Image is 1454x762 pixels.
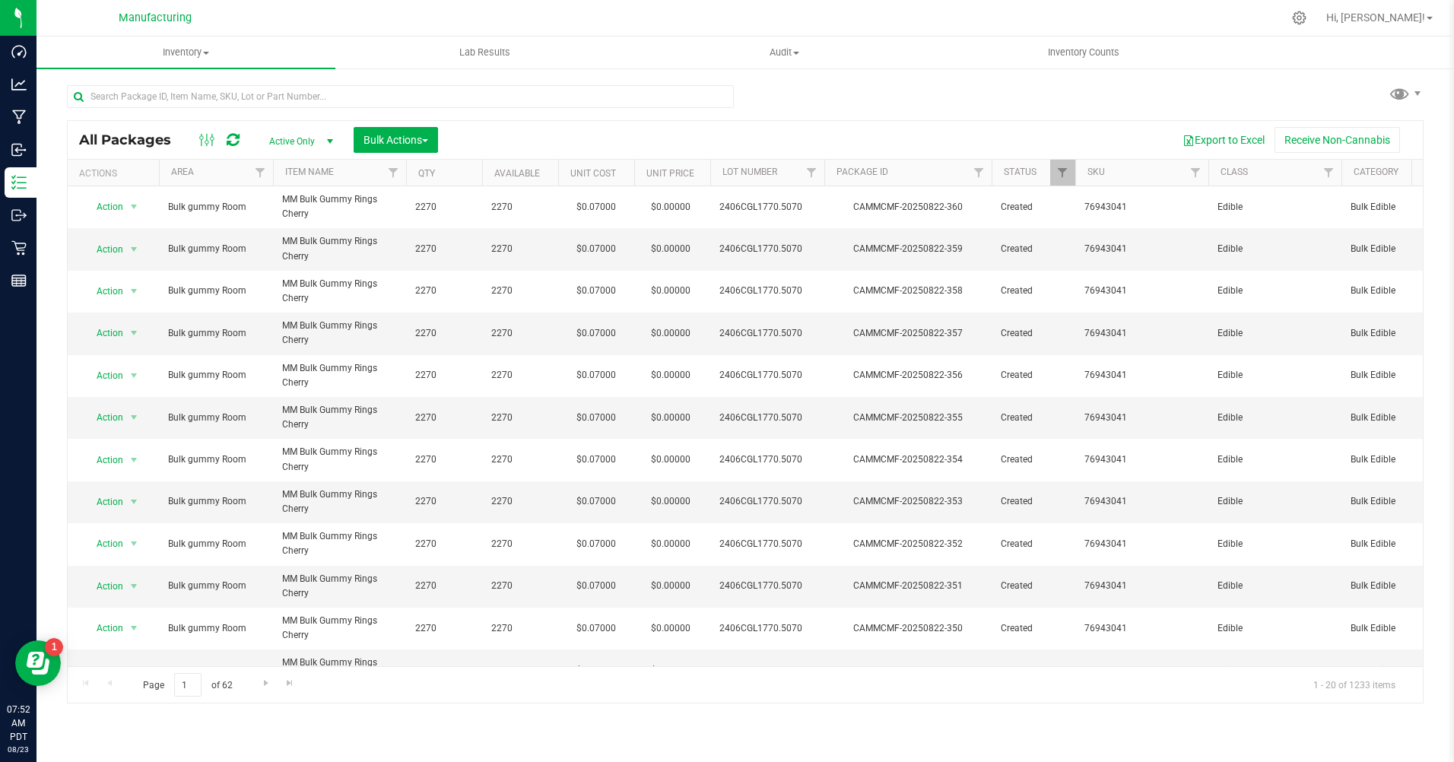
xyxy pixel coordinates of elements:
[83,407,124,428] span: Action
[822,326,994,341] div: CAMMCMF-20250822-357
[1217,411,1332,425] span: Edible
[491,242,549,256] span: 2270
[1001,411,1066,425] span: Created
[83,660,124,681] span: Action
[1001,326,1066,341] span: Created
[491,452,549,467] span: 2270
[168,411,264,425] span: Bulk gummy Room
[1354,167,1398,177] a: Category
[1084,579,1199,593] span: 76943041
[168,663,264,678] span: Bulk gummy Room
[1084,284,1199,298] span: 76943041
[168,368,264,383] span: Bulk gummy Room
[719,326,815,341] span: 2406CGL1770.5070
[11,208,27,223] inline-svg: Outbound
[125,449,144,471] span: select
[1084,200,1199,214] span: 76943041
[1004,167,1037,177] a: Status
[719,663,815,678] span: 2406CGL1770.5070
[11,77,27,92] inline-svg: Analytics
[1027,46,1140,59] span: Inventory Counts
[1217,368,1332,383] span: Edible
[558,566,634,608] td: $0.07000
[822,452,994,467] div: CAMMCMF-20250822-354
[719,284,815,298] span: 2406CGL1770.5070
[643,659,698,681] span: $0.00000
[1001,452,1066,467] span: Created
[125,365,144,386] span: select
[415,411,473,425] span: 2270
[415,368,473,383] span: 2270
[125,618,144,639] span: select
[491,663,549,678] span: 2270
[335,37,634,68] a: Lab Results
[83,365,124,386] span: Action
[491,537,549,551] span: 2270
[643,407,698,429] span: $0.00000
[1217,663,1332,678] span: Edible
[15,640,61,686] iframe: Resource center
[837,167,888,177] a: Package ID
[168,579,264,593] span: Bulk gummy Room
[125,281,144,302] span: select
[125,491,144,513] span: select
[1050,160,1075,186] a: Filter
[168,537,264,551] span: Bulk gummy Room
[822,284,994,298] div: CAMMCMF-20250822-358
[83,322,124,344] span: Action
[719,368,815,383] span: 2406CGL1770.5070
[415,621,473,636] span: 2270
[719,579,815,593] span: 2406CGL1770.5070
[822,200,994,214] div: CAMMCMF-20250822-360
[168,242,264,256] span: Bulk gummy Room
[282,572,397,601] span: MM Bulk Gummy Rings Cherry
[83,618,124,639] span: Action
[491,494,549,509] span: 2270
[415,242,473,256] span: 2270
[558,313,634,354] td: $0.07000
[83,533,124,554] span: Action
[37,37,335,68] a: Inventory
[7,703,30,744] p: 07:52 AM PDT
[1217,621,1332,636] span: Edible
[491,579,549,593] span: 2270
[1084,621,1199,636] span: 76943041
[45,638,63,656] iframe: Resource center unread badge
[282,277,397,306] span: MM Bulk Gummy Rings Cherry
[125,533,144,554] span: select
[822,537,994,551] div: CAMMCMF-20250822-352
[643,196,698,218] span: $0.00000
[491,411,549,425] span: 2270
[11,142,27,157] inline-svg: Inbound
[282,614,397,643] span: MM Bulk Gummy Rings Cherry
[822,242,994,256] div: CAMMCMF-20250822-359
[636,46,933,59] span: Audit
[282,529,397,558] span: MM Bulk Gummy Rings Cherry
[11,175,27,190] inline-svg: Inventory
[799,160,824,186] a: Filter
[174,673,202,697] input: 1
[967,160,992,186] a: Filter
[125,576,144,597] span: select
[558,481,634,523] td: $0.07000
[822,579,994,593] div: CAMMCMF-20250822-351
[722,167,777,177] a: Lot Number
[415,663,473,678] span: 2270
[491,368,549,383] span: 2270
[415,326,473,341] span: 2270
[415,494,473,509] span: 2270
[83,281,124,302] span: Action
[168,452,264,467] span: Bulk gummy Room
[643,322,698,344] span: $0.00000
[1217,537,1332,551] span: Edible
[282,361,397,390] span: MM Bulk Gummy Rings Cherry
[67,85,734,108] input: Search Package ID, Item Name, SKU, Lot or Part Number...
[1084,663,1199,678] span: 76943041
[643,533,698,555] span: $0.00000
[1001,200,1066,214] span: Created
[1084,242,1199,256] span: 76943041
[491,621,549,636] span: 2270
[822,621,994,636] div: CAMMCMF-20250822-350
[1221,167,1248,177] a: Class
